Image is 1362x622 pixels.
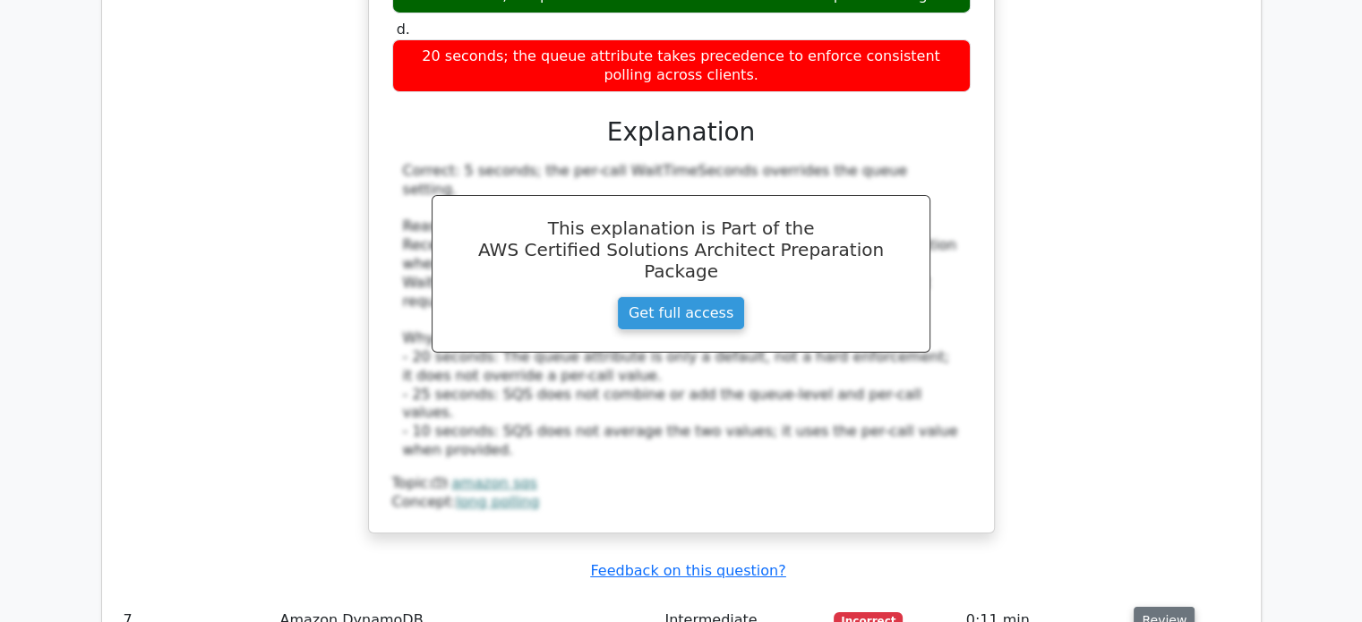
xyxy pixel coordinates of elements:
span: d. [397,21,410,38]
a: Get full access [617,296,745,330]
a: long polling [456,493,539,510]
a: Feedback on this question? [590,562,785,579]
div: Topic: [392,474,971,493]
div: Concept: [392,493,971,512]
div: Correct: 5 seconds; the per-call WaitTimeSeconds overrides the queue setting. Reasoning: In Amazo... [403,162,960,460]
h3: Explanation [403,117,960,148]
a: amazon sqs [451,474,536,491]
div: 20 seconds; the queue attribute takes precedence to enforce consistent polling across clients. [392,39,971,93]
